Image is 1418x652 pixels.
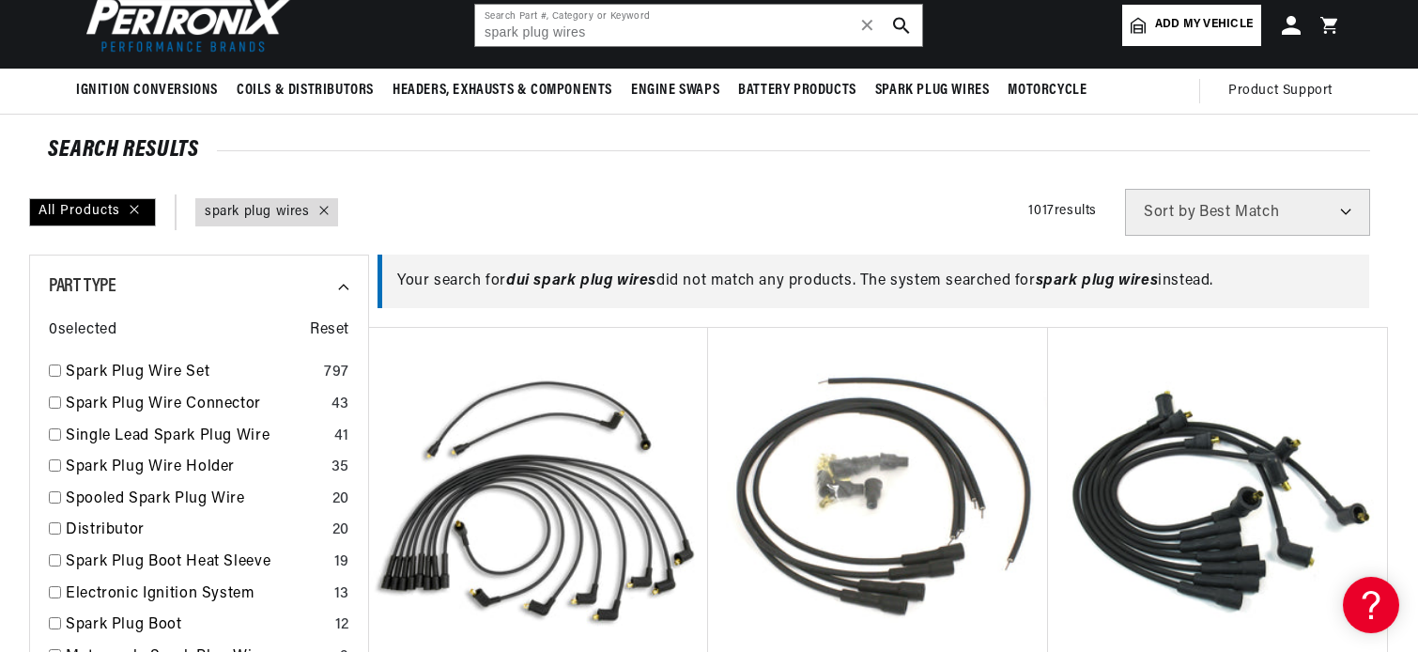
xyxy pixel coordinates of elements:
[331,456,349,480] div: 35
[334,582,349,607] div: 13
[49,277,116,296] span: Part Type
[66,361,316,385] a: Spark Plug Wire Set
[383,69,622,113] summary: Headers, Exhausts & Components
[631,81,719,101] span: Engine Swaps
[324,361,349,385] div: 797
[332,488,349,512] div: 20
[66,613,328,638] a: Spark Plug Boot
[475,5,922,46] input: Search Part #, Category or Keyword
[335,613,349,638] div: 12
[1028,204,1097,218] span: 1017 results
[66,425,327,449] a: Single Lead Spark Plug Wire
[334,551,349,575] div: 19
[1125,189,1370,236] select: Sort by
[1228,69,1342,114] summary: Product Support
[1122,5,1261,46] a: Add my vehicle
[76,69,227,113] summary: Ignition Conversions
[331,393,349,417] div: 43
[66,456,324,480] a: Spark Plug Wire Holder
[393,81,612,101] span: Headers, Exhausts & Components
[29,198,156,226] div: All Products
[998,69,1096,113] summary: Motorcycle
[237,81,374,101] span: Coils & Distributors
[1155,16,1253,34] span: Add my vehicle
[866,69,999,113] summary: Spark Plug Wires
[66,393,324,417] a: Spark Plug Wire Connector
[205,202,310,223] a: spark plug wires
[622,69,729,113] summary: Engine Swaps
[738,81,856,101] span: Battery Products
[66,551,327,575] a: Spark Plug Boot Heat Sleeve
[1228,81,1333,101] span: Product Support
[76,81,218,101] span: Ignition Conversions
[875,81,990,101] span: Spark Plug Wires
[334,425,349,449] div: 41
[49,318,116,343] span: 0 selected
[1036,273,1159,288] span: spark plug wires
[227,69,383,113] summary: Coils & Distributors
[881,5,922,46] button: search button
[1144,205,1195,220] span: Sort by
[66,519,325,543] a: Distributor
[48,141,1370,160] div: SEARCH RESULTS
[1008,81,1087,101] span: Motorcycle
[378,255,1369,309] div: Your search for did not match any products. The system searched for instead.
[66,582,327,607] a: Electronic Ignition System
[729,69,866,113] summary: Battery Products
[332,519,349,543] div: 20
[506,273,656,288] span: dui spark plug wires
[66,488,325,512] a: Spooled Spark Plug Wire
[310,318,349,343] span: Reset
